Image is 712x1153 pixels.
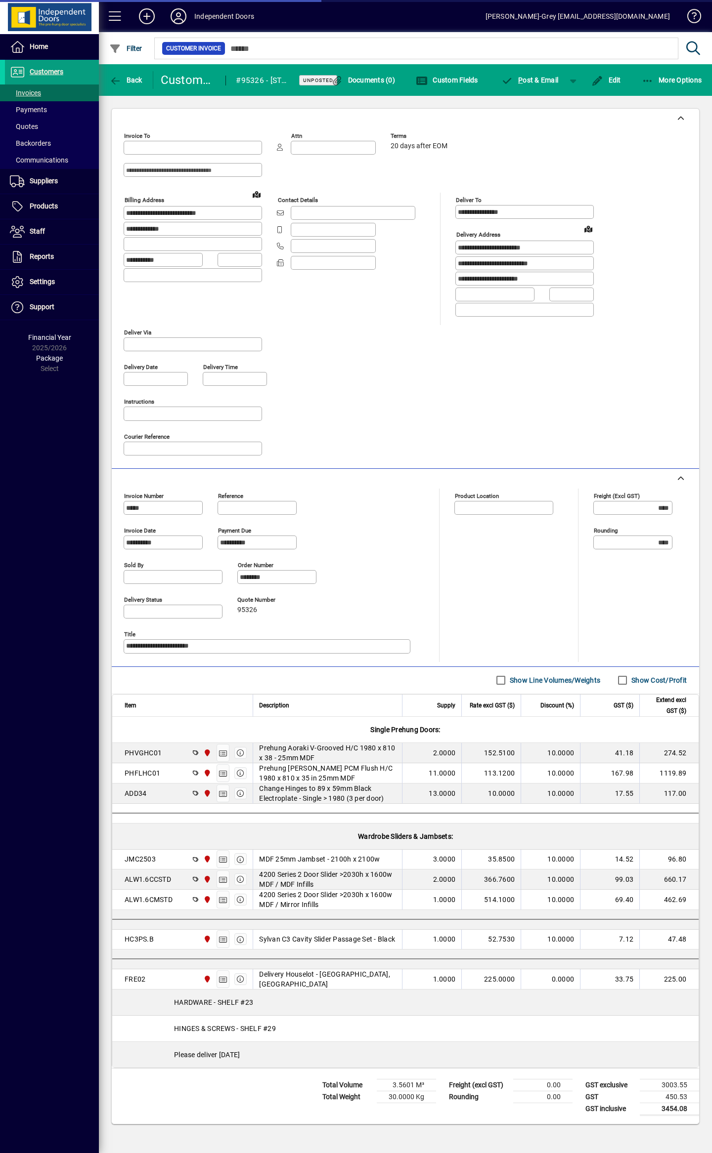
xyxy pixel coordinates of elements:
span: 2.0000 [433,748,456,758]
div: HARDWARE - SHELF #23 [112,989,699,1015]
mat-label: Payment due [218,527,251,534]
td: 225.00 [639,969,699,989]
span: Communications [10,156,68,164]
button: Edit [589,71,623,89]
span: Christchurch [201,874,212,885]
mat-label: Invoice date [124,527,156,534]
span: Settings [30,278,55,286]
a: Suppliers [5,169,99,194]
span: Christchurch [201,854,212,865]
label: Show Line Volumes/Weights [508,675,600,685]
span: 4200 Series 2 Door Slider >2030h x 1600w MDF / MDF Infills [259,869,396,889]
td: 0.0000 [521,969,580,989]
div: FRE02 [125,974,145,984]
span: Extend excl GST ($) [646,695,686,716]
span: 1.0000 [433,974,456,984]
span: MDF 25mm Jambset - 2100h x 2100w [259,854,380,864]
a: Payments [5,101,99,118]
td: 3003.55 [640,1079,699,1091]
div: Wardrobe Sliders & Jambsets: [112,824,699,849]
div: Single Prehung Doors: [112,717,699,742]
a: Settings [5,270,99,294]
span: 13.0000 [429,788,455,798]
mat-label: Invoice To [124,132,150,139]
a: Reports [5,245,99,269]
mat-label: Courier Reference [124,433,170,440]
div: HC3PS.B [125,934,154,944]
span: Customers [30,68,63,76]
td: 30.0000 Kg [377,1091,436,1103]
span: Backorders [10,139,51,147]
mat-label: Order number [238,561,273,568]
a: Communications [5,152,99,168]
td: 117.00 [639,783,699,804]
td: 0.00 [513,1091,573,1103]
app-page-header-button: Back [99,71,153,89]
span: Christchurch [201,747,212,758]
td: 3454.08 [640,1103,699,1115]
span: 1.0000 [433,895,456,905]
td: 10.0000 [521,869,580,890]
div: Independent Doors [194,8,254,24]
a: Invoices [5,84,99,101]
td: 96.80 [639,850,699,869]
span: Prehung Aoraki V-Grooved H/C 1980 x 810 x 38 - 25mm MDF [259,743,396,763]
td: 99.03 [580,869,639,890]
td: 0.00 [513,1079,573,1091]
td: 69.40 [580,890,639,910]
a: Products [5,194,99,219]
span: 11.0000 [429,768,455,778]
span: Reports [30,252,54,260]
div: PHVGHC01 [125,748,162,758]
span: Customer Invoice [166,43,221,53]
a: Quotes [5,118,99,135]
mat-label: Rounding [594,527,618,534]
span: Support [30,303,54,311]
span: Christchurch [201,768,212,779]
span: Staff [30,227,45,235]
span: Documents (0) [331,76,395,84]
div: ALW1.6CCSTD [125,874,171,884]
td: 7.12 [580,930,639,949]
span: 4200 Series 2 Door Slider >2030h x 1600w MDF / Mirror Infills [259,890,396,909]
div: 10.0000 [468,788,515,798]
span: 2.0000 [433,874,456,884]
span: Delivery Houselot - [GEOGRAPHIC_DATA], [GEOGRAPHIC_DATA] [259,969,396,989]
div: 225.0000 [468,974,515,984]
mat-label: Reference [218,492,243,499]
label: Show Cost/Profit [629,675,687,685]
span: Christchurch [201,894,212,905]
mat-label: Deliver via [124,329,151,335]
span: GST ($) [614,700,633,711]
div: HINGES & SCREWS - SHELF #29 [112,1016,699,1041]
div: [PERSON_NAME]-Grey [EMAIL_ADDRESS][DOMAIN_NAME] [486,8,670,24]
span: Christchurch [201,788,212,799]
span: Terms [391,133,450,139]
span: Edit [591,76,621,84]
a: Support [5,295,99,320]
td: 10.0000 [521,890,580,910]
a: View on map [249,186,265,202]
span: Change Hinges to 89 x 59mm Black Electroplate - Single > 1980 (3 per door) [259,783,396,803]
div: 35.8500 [468,854,515,864]
button: Custom Fields [413,71,481,89]
mat-label: Delivery date [124,363,158,370]
div: ADD34 [125,788,146,798]
span: P [518,76,523,84]
td: 3.5601 M³ [377,1079,436,1091]
td: 10.0000 [521,930,580,949]
td: 660.17 [639,869,699,890]
span: Christchurch [201,974,212,985]
td: GST inclusive [580,1103,640,1115]
td: 274.52 [639,743,699,763]
span: Unposted [303,77,333,83]
td: 10.0000 [521,783,580,804]
span: ost & Email [501,76,559,84]
button: Back [107,71,145,89]
button: Profile [163,7,194,25]
span: Invoices [10,89,41,97]
span: Rate excl GST ($) [470,700,515,711]
span: Custom Fields [416,76,478,84]
mat-label: Deliver To [456,197,482,204]
button: Add [131,7,163,25]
